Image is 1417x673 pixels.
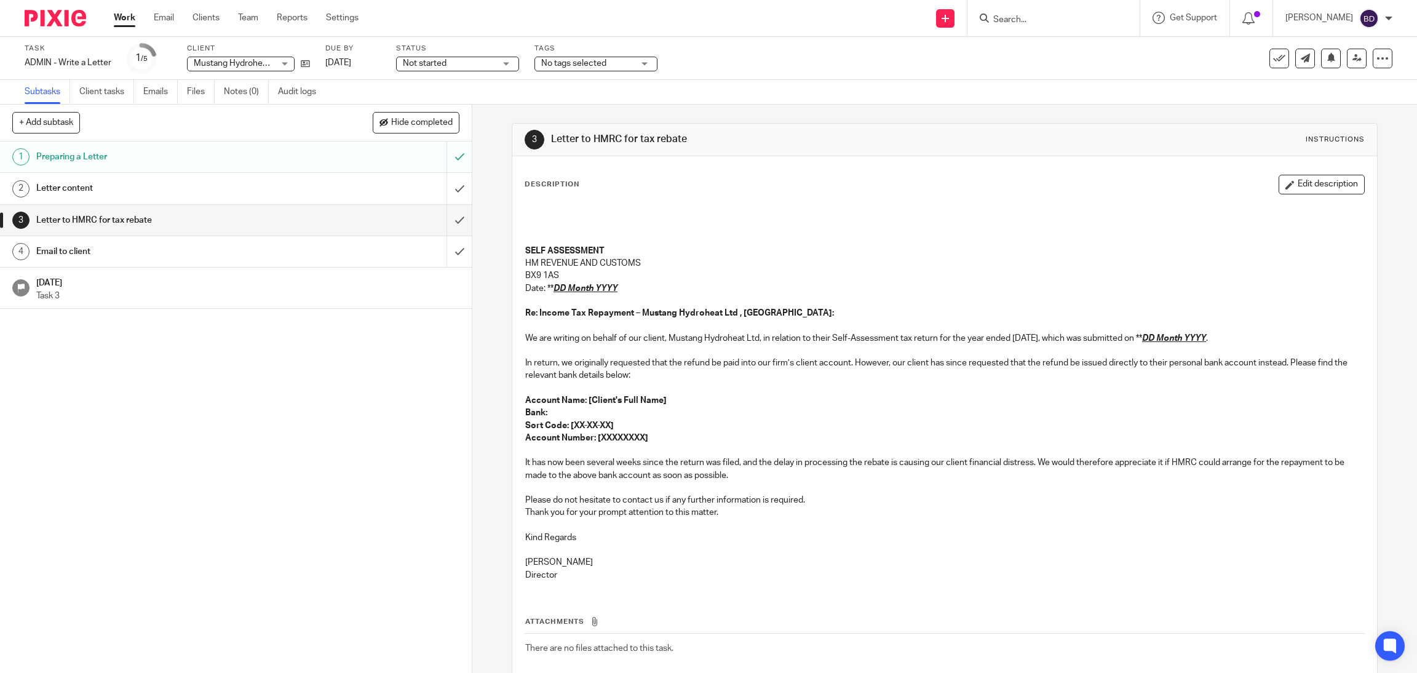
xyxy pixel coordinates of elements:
[36,211,302,229] h1: Letter to HMRC for tax rebate
[325,58,351,67] span: [DATE]
[992,15,1103,26] input: Search
[36,242,302,261] h1: Email to client
[534,44,657,54] label: Tags
[525,618,584,625] span: Attachments
[135,51,148,65] div: 1
[154,12,174,24] a: Email
[238,12,258,24] a: Team
[143,80,178,104] a: Emails
[12,180,30,197] div: 2
[325,44,381,54] label: Due by
[525,332,1364,344] p: We are writing on behalf of our client, Mustang Hydroheat Ltd, in relation to their Self-Assessme...
[525,556,1364,568] p: [PERSON_NAME]
[36,274,459,289] h1: [DATE]
[1279,175,1365,194] button: Edit description
[525,456,1364,482] p: It has now been several weeks since the return was filed, and the delay in processing the rebate ...
[525,357,1364,382] p: In return, we originally requested that the refund be paid into our firm’s client account. Howeve...
[12,148,30,165] div: 1
[277,12,308,24] a: Reports
[525,494,1364,506] p: Please do not hesitate to contact us if any further information is required.
[525,408,547,417] strong: Bank:
[187,80,215,104] a: Files
[187,44,310,54] label: Client
[1142,334,1206,343] u: DD Month YYYY
[525,180,579,189] p: Description
[373,112,459,133] button: Hide completed
[326,12,359,24] a: Settings
[525,644,673,653] span: There are no files attached to this task.
[525,569,1364,581] p: Director
[525,247,605,255] strong: SELF ASSESSMENT
[403,59,447,68] span: Not started
[36,290,459,302] p: Task 3
[224,80,269,104] a: Notes (0)
[1170,14,1217,22] span: Get Support
[525,396,667,405] strong: Account Name: [Client's Full Name]
[1359,9,1379,28] img: svg%3E
[194,59,285,68] span: Mustang Hydroheat Ltd
[193,12,220,24] a: Clients
[541,59,606,68] span: No tags selected
[25,44,111,54] label: Task
[25,10,86,26] img: Pixie
[396,44,519,54] label: Status
[1285,12,1353,24] p: [PERSON_NAME]
[36,179,302,197] h1: Letter content
[554,284,617,293] u: DD Month YYYY
[525,269,1364,282] p: BX9 1AS
[391,118,453,128] span: Hide completed
[36,148,302,166] h1: Preparing a Letter
[278,80,325,104] a: Audit logs
[1306,135,1365,145] div: Instructions
[525,532,1364,544] p: Kind Regards
[525,421,614,430] strong: Sort Code: [XX-XX-XX]
[525,309,834,317] strong: Re: Income Tax Repayment – Mustang Hydroheat Ltd , [GEOGRAPHIC_DATA]:
[12,112,80,133] button: + Add subtask
[525,506,1364,519] p: Thank you for your prompt attention to this matter.
[25,80,70,104] a: Subtasks
[12,243,30,260] div: 4
[525,434,648,442] strong: Account Number: [XXXXXXXX]
[525,257,1364,269] p: HM REVENUE AND CUSTOMS
[79,80,134,104] a: Client tasks
[551,133,971,146] h1: Letter to HMRC for tax rebate
[25,57,111,69] div: ADMIN - Write a Letter
[12,212,30,229] div: 3
[525,130,544,149] div: 3
[114,12,135,24] a: Work
[141,55,148,62] small: /5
